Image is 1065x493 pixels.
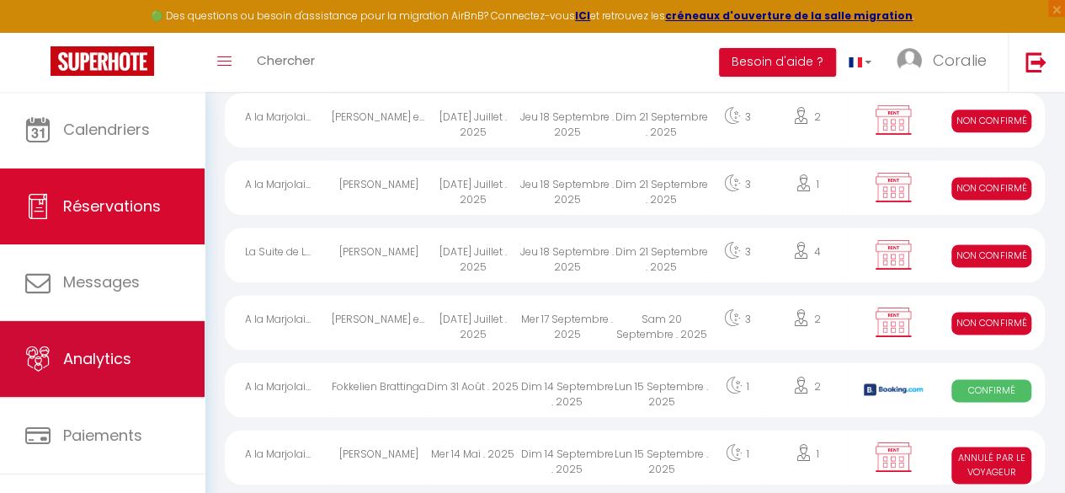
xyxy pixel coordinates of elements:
a: ICI [575,8,590,23]
img: ... [897,48,922,73]
span: Réservations [63,196,161,217]
img: logout [1025,51,1046,72]
button: Besoin d'aide ? [719,48,836,77]
span: Coralie [933,50,987,71]
a: ... Coralie [884,33,1008,92]
span: Analytics [63,348,131,369]
img: Super Booking [51,46,154,76]
span: Calendriers [63,119,150,140]
span: Paiements [63,425,142,446]
a: Chercher [244,33,327,92]
span: Chercher [257,51,315,69]
button: Ouvrir le widget de chat LiveChat [13,7,64,57]
a: créneaux d'ouverture de la salle migration [665,8,913,23]
span: Messages [63,271,140,292]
